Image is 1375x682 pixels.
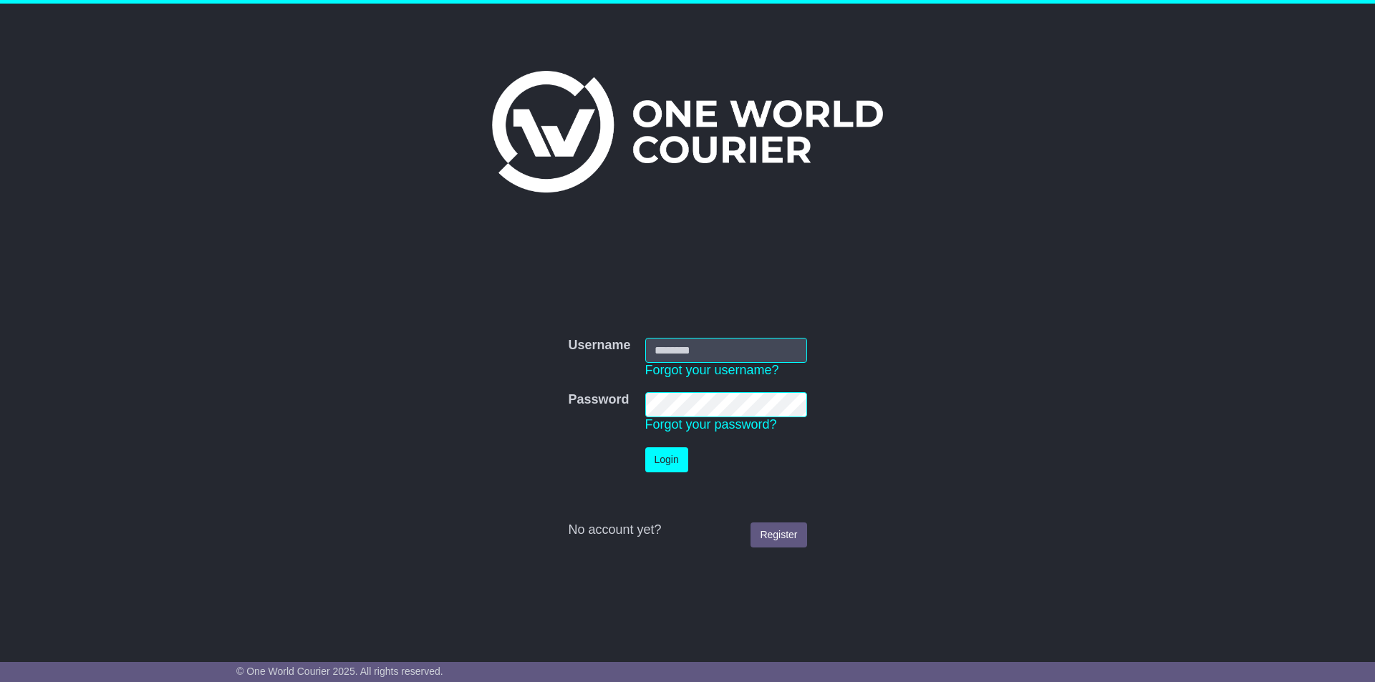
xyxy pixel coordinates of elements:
a: Forgot your username? [645,363,779,377]
button: Login [645,447,688,472]
label: Username [568,338,630,354]
span: © One World Courier 2025. All rights reserved. [236,666,443,677]
div: No account yet? [568,522,806,538]
a: Forgot your password? [645,417,777,432]
img: One World [492,71,883,193]
a: Register [751,522,806,547]
label: Password [568,392,629,408]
